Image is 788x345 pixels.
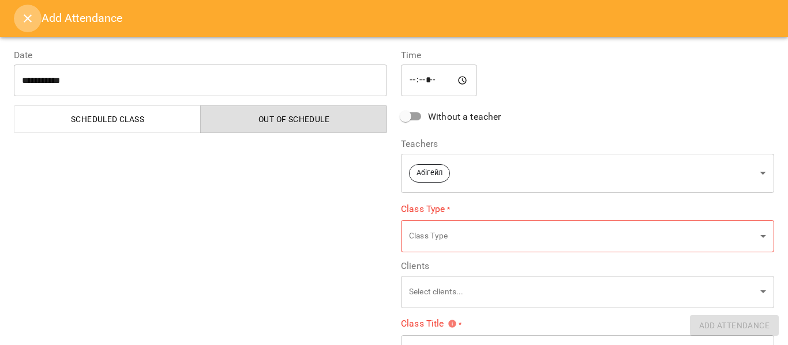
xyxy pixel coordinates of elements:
span: Without a teacher [428,110,501,124]
svg: Please specify class title or select clients [448,319,457,328]
button: Out of Schedule [200,105,387,133]
span: Out of Schedule [208,112,380,126]
div: Select clients... [401,275,774,308]
button: Scheduled class [14,105,201,133]
label: Clients [401,261,774,271]
label: Class Type [401,202,774,215]
label: Time [401,51,774,60]
p: Select clients... [409,286,756,298]
label: Teachers [401,139,774,149]
h6: Add Attendance [42,9,774,27]
div: Абігейл [401,153,774,193]
button: Close [14,5,42,32]
span: Class Title [401,319,457,328]
span: Абігейл [410,168,449,179]
label: Date [14,51,387,60]
div: Class Type [401,220,774,253]
span: Scheduled class [21,112,194,126]
p: Class Type [409,230,756,242]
